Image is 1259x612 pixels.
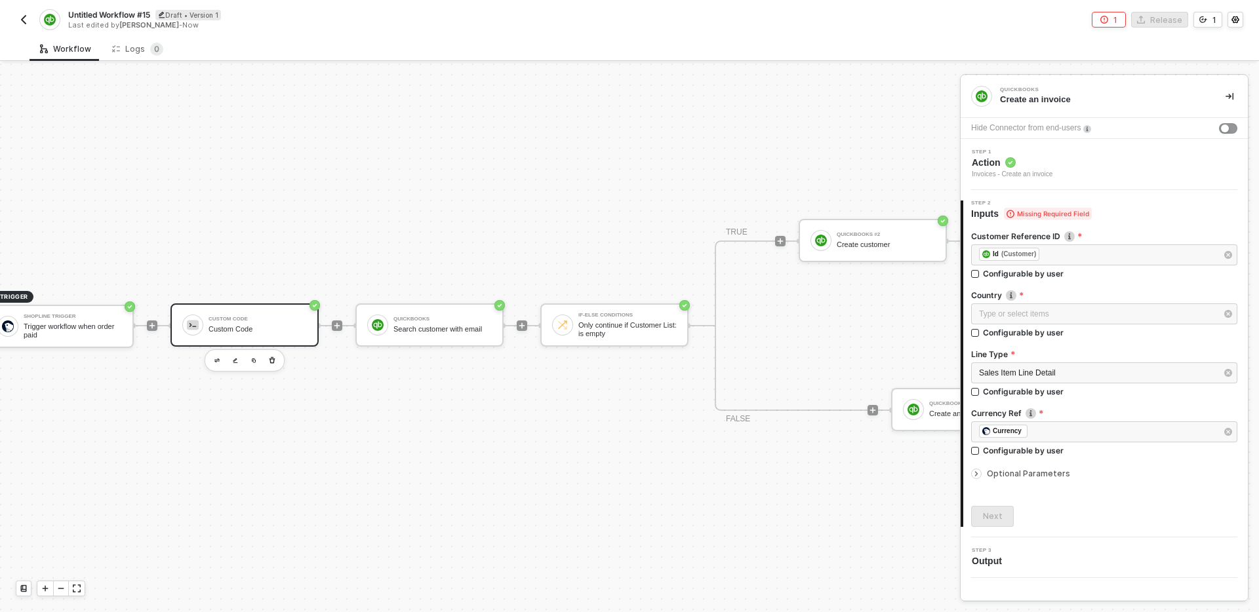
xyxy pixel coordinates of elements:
[372,319,384,331] img: icon
[837,232,935,237] div: QuickBooks #2
[929,410,1028,418] div: Create an Invoice
[578,321,677,337] div: Only continue if Customer List: is empty
[393,316,492,322] div: QuickBooks
[1004,208,1092,220] span: Missing Required Field
[971,231,1237,242] label: Customer Reference ID
[1001,249,1036,259] div: (Customer)
[246,353,262,368] button: copy-block
[1226,92,1233,100] span: icon-collapse-right
[1113,14,1117,26] div: 1
[209,353,225,368] button: edit-cred
[557,319,569,331] img: icon
[983,327,1064,338] div: Configurable by user
[983,268,1064,279] div: Configurable by user
[228,353,243,368] button: edit-cred
[971,201,1092,206] span: Step 2
[815,235,827,246] img: icon
[1131,12,1188,28] button: Release
[18,14,29,25] img: back
[68,9,150,20] span: Untitled Workflow #15
[993,425,1022,437] div: Currency
[214,358,220,363] img: edit-cred
[73,584,81,592] span: icon-expand
[972,169,1052,180] div: Invoices - Create an invoice
[1212,14,1216,26] div: 1
[726,226,748,239] div: TRUE
[983,386,1064,397] div: Configurable by user
[1199,16,1207,24] span: icon-versioning
[119,20,179,29] span: [PERSON_NAME]
[57,584,65,592] span: icon-minus
[961,149,1248,180] div: Step 1Action Invoices - Create an invoice
[41,584,49,592] span: icon-play
[44,14,55,26] img: integration-icon
[209,316,307,322] div: Custom Code
[972,554,1007,567] span: Output
[971,122,1081,134] div: Hide Connector from end-users
[148,322,156,330] span: icon-play
[971,506,1014,527] button: Next
[1006,290,1016,301] img: icon-info
[1231,16,1239,24] span: icon-settings
[1064,231,1075,242] img: icon-info
[993,248,999,260] div: Id
[976,90,988,102] img: integration-icon
[40,44,91,54] div: Workflow
[518,322,526,330] span: icon-play
[112,43,163,56] div: Logs
[233,358,238,364] img: edit-cred
[971,290,1237,301] label: Country
[961,201,1248,527] div: Step 2Inputs Missing Required FieldCustomer Reference IDicon-infofieldIconId(Customer)Configurabl...
[972,156,1052,169] span: Action
[1193,12,1222,28] button: 1
[125,301,135,312] span: icon-success-page
[982,427,990,435] img: fieldIcon
[494,300,505,311] span: icon-success-page
[983,445,1064,456] div: Configurable by user
[2,320,14,332] img: icon
[982,250,990,258] img: fieldIcon
[679,300,690,311] span: icon-success-page
[971,207,1092,220] span: Inputs
[578,313,677,318] div: If-Else Conditions
[776,237,784,245] span: icon-play
[971,349,1237,360] label: Line Type
[979,368,1056,377] span: Sales Item Line Detail
[869,406,877,414] span: icon-play
[155,10,221,20] div: Draft • Version 1
[251,358,256,363] img: copy-block
[150,43,163,56] sup: 0
[68,20,628,30] div: Last edited by - Now
[929,401,1028,406] div: QuickBooks #4
[987,469,1070,478] span: Optional Parameters
[333,322,341,330] span: icon-play
[971,467,1237,481] div: Optional Parameters
[187,319,199,331] img: icon
[16,12,31,28] button: back
[971,408,1237,419] label: Currency Ref
[209,325,307,334] div: Custom Code
[837,240,935,249] div: Create customer
[1083,125,1091,133] img: icon-info
[726,413,750,425] div: FALSE
[1092,12,1126,28] button: 1
[158,11,165,18] span: icon-edit
[1000,94,1205,105] div: Create an invoice
[1100,16,1108,24] span: icon-error-page
[972,149,1052,155] span: Step 1
[310,300,320,311] span: icon-success-page
[24,322,122,339] div: Trigger workflow when order paid
[972,548,1007,553] span: Step 3
[393,325,492,334] div: Search customer with email
[1000,87,1197,92] div: QuickBooks
[908,404,919,415] img: icon
[24,314,122,319] div: Shopline Trigger
[972,470,980,478] span: icon-arrow-right-small
[938,216,948,226] span: icon-success-page
[1026,408,1036,419] img: icon-info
